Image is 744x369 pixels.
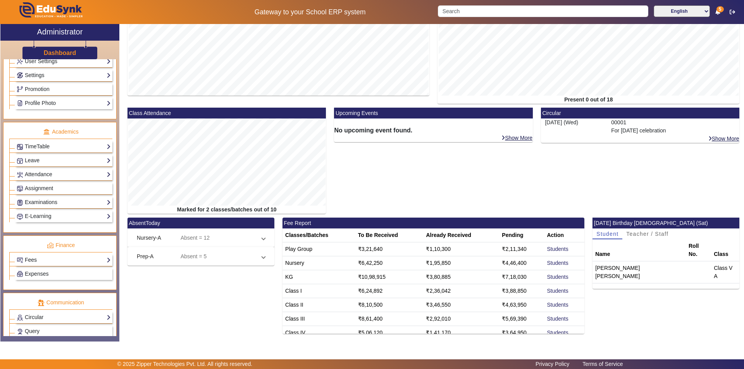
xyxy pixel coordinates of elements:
th: Classes/Batches [282,228,355,242]
h6: No upcoming event found. [334,127,533,134]
img: academic.png [43,129,50,136]
h3: Dashboard [44,49,76,57]
td: Nursery [282,256,355,270]
a: Students [547,316,568,322]
span: Promotion [25,86,50,92]
td: ₹5,06,120 [355,326,424,340]
a: Show More [501,134,533,141]
td: ₹2,36,042 [423,284,499,298]
a: Assignment [17,184,111,193]
p: Finance [9,241,112,249]
a: Students [547,302,568,308]
td: ₹1,41,170 [423,326,499,340]
span: Student [596,231,618,237]
mat-card-header: Class Attendance [127,108,326,118]
td: ₹10,98,915 [355,270,424,284]
a: Terms of Service [579,359,627,369]
th: Already Received [423,228,499,242]
td: ₹4,46,400 [499,256,544,270]
div: 00001 [607,118,740,135]
a: Students [547,246,568,252]
td: Play Group [282,242,355,256]
a: Show More [708,135,740,142]
mat-expansion-panel-header: Prep-AAbsent = 5 [127,247,274,266]
mat-expansion-panel-header: Nursery-AAbsent = 12 [127,228,274,247]
p: For [DATE] celebration [611,127,735,135]
td: ₹3,88,850 [499,284,544,298]
td: ₹6,42,250 [355,256,424,270]
span: Teacher / Staff [626,231,668,237]
td: [PERSON_NAME] [PERSON_NAME] [592,261,686,283]
img: Branchoperations.png [17,86,23,92]
td: Class IV [282,326,355,340]
td: ₹2,92,010 [423,312,499,326]
div: [DATE] (Wed) [541,118,607,135]
th: Class [711,239,739,261]
td: ₹3,21,640 [355,242,424,256]
mat-card-header: AbsentToday [127,218,274,228]
td: ₹6,24,892 [355,284,424,298]
h5: Gateway to your School ERP system [190,8,430,16]
img: Payroll.png [17,271,23,277]
th: To Be Received [355,228,424,242]
th: Roll No. [686,239,711,261]
td: ₹7,18,030 [499,270,544,284]
td: ₹8,10,500 [355,298,424,312]
mat-panel-description: Absent = 5 [181,252,256,261]
td: ₹2,11,340 [499,242,544,256]
td: KG [282,270,355,284]
a: Administrator [0,24,119,41]
th: Name [592,239,686,261]
a: Students [547,288,568,294]
img: communication.png [38,299,45,306]
input: Search [438,5,648,17]
td: ₹4,63,950 [499,298,544,312]
span: Expenses [25,271,48,277]
td: Class II [282,298,355,312]
a: Students [547,260,568,266]
th: Pending [499,228,544,242]
span: Assignment [25,185,53,191]
th: Action [544,228,584,242]
a: Expenses [17,269,111,278]
td: ₹8,61,400 [355,312,424,326]
td: ₹3,80,885 [423,270,499,284]
p: Academics [9,128,112,136]
mat-panel-description: Absent = 12 [181,234,256,242]
td: ₹5,69,390 [499,312,544,326]
img: Assignments.png [17,186,23,192]
h2: Administrator [37,27,83,36]
mat-card-header: Circular [541,108,740,118]
td: ₹1,95,850 [423,256,499,270]
div: Marked for 2 classes/batches out of 10 [127,206,326,214]
a: Students [547,274,568,280]
div: Present 0 out of 18 [437,96,739,104]
td: Class I [282,284,355,298]
a: Promotion [17,85,111,94]
a: Query [17,327,111,336]
mat-card-header: [DATE] Birthday [DEMOGRAPHIC_DATA] (Sat) [592,218,739,228]
td: Class V A [711,261,739,283]
td: ₹3,64,950 [499,326,544,340]
a: Privacy Policy [532,359,573,369]
td: ₹3,46,550 [423,298,499,312]
mat-card-header: Fee Report [282,218,584,228]
td: ₹1,10,300 [423,242,499,256]
span: Query [25,328,40,334]
a: Students [547,330,568,336]
mat-panel-title: Nursery-A [137,234,174,242]
img: finance.png [47,242,54,249]
img: Support-tickets.png [17,329,23,335]
p: © 2025 Zipper Technologies Pvt. Ltd. All rights reserved. [117,360,253,368]
mat-panel-title: Prep-A [137,252,174,261]
p: Communication [9,299,112,307]
td: Class III [282,312,355,326]
mat-card-header: Upcoming Events [334,108,533,118]
a: Dashboard [43,49,77,57]
span: 5 [716,6,724,12]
